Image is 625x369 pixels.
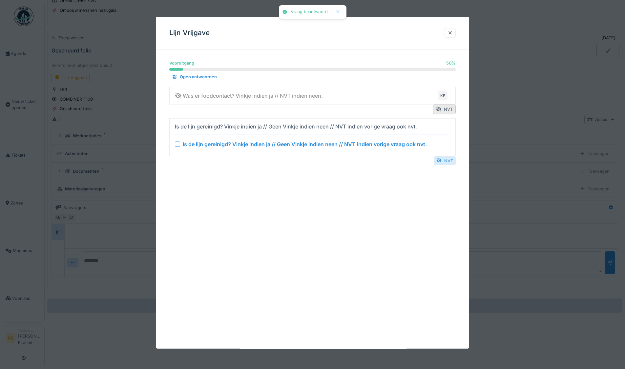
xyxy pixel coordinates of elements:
[183,140,427,148] div: Is de lijn gereinigd? Vinkje indien ja // Geen Vinkje indien neen // NVT indien vorige vraag ook ...
[172,89,453,102] summary: Was er foodcontact? Vinkje indien ja // NVT indien neen.KE
[172,121,453,153] summary: Is de lijn gereinigd? Vinkje indien ja // Geen Vinkje indien neen // NVT indien vorige vraag ook ...
[169,72,219,81] div: Open antwoorden
[438,91,448,100] div: KE
[433,105,456,114] div: NVT
[175,92,323,100] div: Was er foodcontact? Vinkje indien ja // NVT indien neen.
[169,60,194,66] div: Vooruitgang
[291,9,328,15] div: Vraag beantwoord
[169,68,456,71] progress: 50 %
[169,29,210,37] h3: Lijn Vrijgave
[446,60,456,66] div: 50 %
[175,122,417,130] div: Is de lijn gereinigd? Vinkje indien ja // Geen Vinkje indien neen // NVT indien vorige vraag ook ...
[434,156,456,165] div: NVT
